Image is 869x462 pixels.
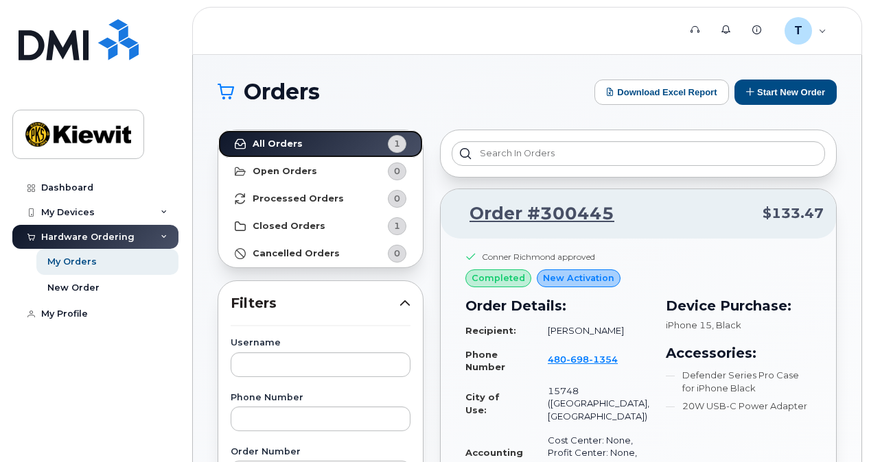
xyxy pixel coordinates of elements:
[566,354,589,365] span: 698
[218,240,423,267] a: Cancelled Orders0
[666,400,811,413] li: 20W USB-C Power Adapter
[734,80,837,105] button: Start New Order
[594,80,729,105] button: Download Excel Report
[548,354,634,365] a: 4806981354
[548,354,618,365] span: 480
[218,185,423,212] a: Processed Orders0
[666,369,811,394] li: Defender Series Pro Case for iPhone Black
[452,141,825,166] input: Search in orders
[394,137,400,150] span: 1
[465,295,649,316] h3: Order Details:
[253,248,340,259] strong: Cancelled Orders
[231,293,399,313] span: Filters
[535,319,649,343] td: [PERSON_NAME]
[218,158,423,185] a: Open Orders0
[666,295,811,316] h3: Device Purchase:
[231,393,410,402] label: Phone Number
[535,379,649,428] td: 15748 ([GEOGRAPHIC_DATA], [GEOGRAPHIC_DATA])
[218,130,423,158] a: All Orders1
[394,247,400,260] span: 0
[666,343,811,363] h3: Accessories:
[244,82,320,102] span: Orders
[253,166,317,177] strong: Open Orders
[453,202,614,226] a: Order #300445
[472,271,525,284] span: completed
[465,349,505,373] strong: Phone Number
[465,325,516,336] strong: Recipient:
[394,165,400,178] span: 0
[712,319,741,330] span: , Black
[543,271,614,284] span: New Activation
[394,219,400,232] span: 1
[218,212,423,240] a: Closed Orders1
[231,339,410,348] label: Username
[253,193,344,204] strong: Processed Orders
[589,354,618,365] span: 1354
[482,251,595,263] div: Conner Richmond approved
[253,138,303,149] strong: All Orders
[253,221,325,232] strong: Closed Orders
[231,448,410,457] label: Order Number
[809,402,859,452] iframe: Messenger Launcher
[763,204,824,223] span: $133.47
[394,192,400,205] span: 0
[666,319,712,330] span: iPhone 15
[465,391,500,415] strong: City of Use:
